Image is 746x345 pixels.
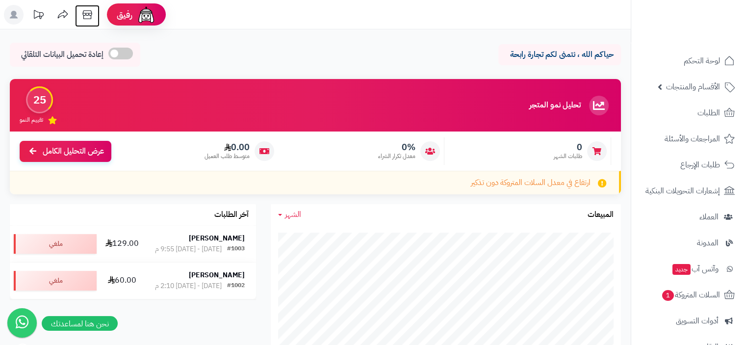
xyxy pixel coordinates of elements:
[136,5,156,25] img: ai-face.png
[205,152,250,160] span: متوسط طلب العميل
[155,244,222,254] div: [DATE] - [DATE] 9:55 م
[637,283,740,307] a: السلات المتروكة1
[554,142,582,153] span: 0
[699,210,719,224] span: العملاء
[101,226,144,262] td: 129.00
[14,234,97,254] div: ملغي
[666,80,720,94] span: الأقسام والمنتجات
[697,106,720,120] span: الطلبات
[214,211,249,219] h3: آخر الطلبات
[697,236,719,250] span: المدونة
[285,209,301,220] span: الشهر
[645,184,720,198] span: إشعارات التحويلات البنكية
[21,49,103,60] span: إعادة تحميل البيانات التلقائي
[637,257,740,281] a: وآتس آبجديد
[637,153,740,177] a: طلبات الإرجاع
[637,205,740,229] a: العملاء
[684,54,720,68] span: لوحة التحكم
[506,49,614,60] p: حياكم الله ، نتمنى لكم تجارة رابحة
[117,9,132,21] span: رفيق
[227,244,245,254] div: #1003
[278,209,301,220] a: الشهر
[676,314,719,328] span: أدوات التسويق
[378,152,415,160] span: معدل تكرار الشراء
[637,127,740,151] a: المراجعات والأسئلة
[20,116,43,124] span: تقييم النمو
[637,101,740,125] a: الطلبات
[529,101,581,110] h3: تحليل نمو المتجر
[637,309,740,333] a: أدوات التسويق
[43,146,104,157] span: عرض التحليل الكامل
[205,142,250,153] span: 0.00
[637,179,740,203] a: إشعارات التحويلات البنكية
[680,158,720,172] span: طلبات الإرجاع
[14,271,97,291] div: ملغي
[189,270,245,280] strong: [PERSON_NAME]
[637,49,740,73] a: لوحة التحكم
[637,231,740,255] a: المدونة
[189,233,245,243] strong: [PERSON_NAME]
[588,211,614,219] h3: المبيعات
[20,141,111,162] a: عرض التحليل الكامل
[227,281,245,291] div: #1002
[26,5,51,27] a: تحديثات المنصة
[101,263,144,299] td: 60.00
[672,264,691,275] span: جديد
[671,262,719,276] span: وآتس آب
[661,288,720,302] span: السلات المتروكة
[471,177,591,188] span: ارتفاع في معدل السلات المتروكة دون تذكير
[554,152,582,160] span: طلبات الشهر
[378,142,415,153] span: 0%
[665,132,720,146] span: المراجعات والأسئلة
[662,290,674,301] span: 1
[155,281,222,291] div: [DATE] - [DATE] 2:10 م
